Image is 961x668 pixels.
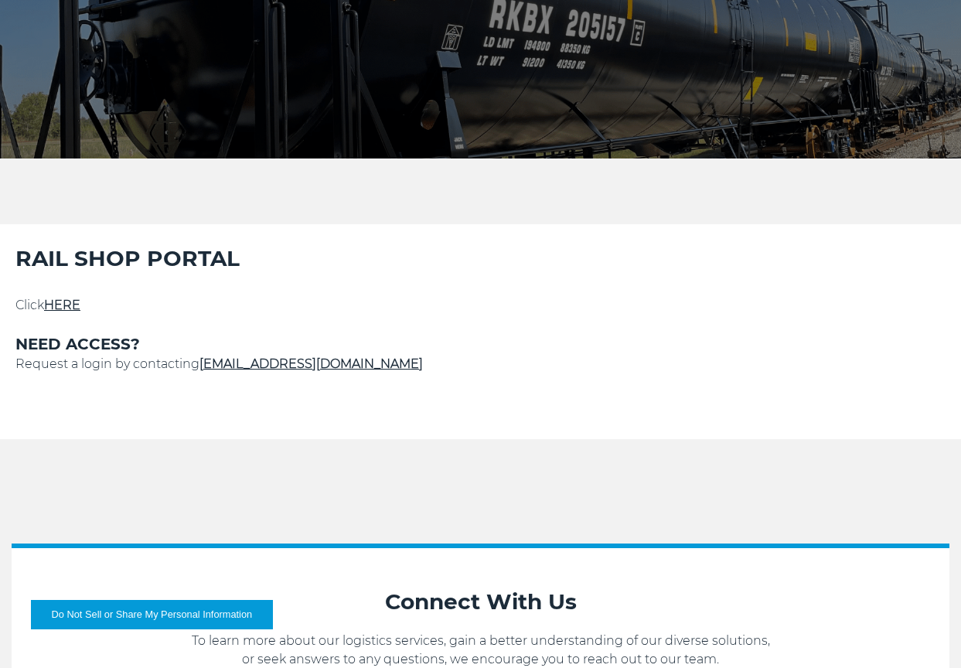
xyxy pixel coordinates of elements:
h2: RAIL SHOP PORTAL [15,244,946,273]
p: Click [15,296,946,315]
p: Request a login by contacting [15,355,946,373]
a: [EMAIL_ADDRESS][DOMAIN_NAME] [199,356,423,371]
a: HERE [44,298,80,312]
h2: Connect With Us [27,587,934,616]
h3: NEED ACCESS? [15,333,946,355]
button: Do Not Sell or Share My Personal Information [31,600,273,629]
